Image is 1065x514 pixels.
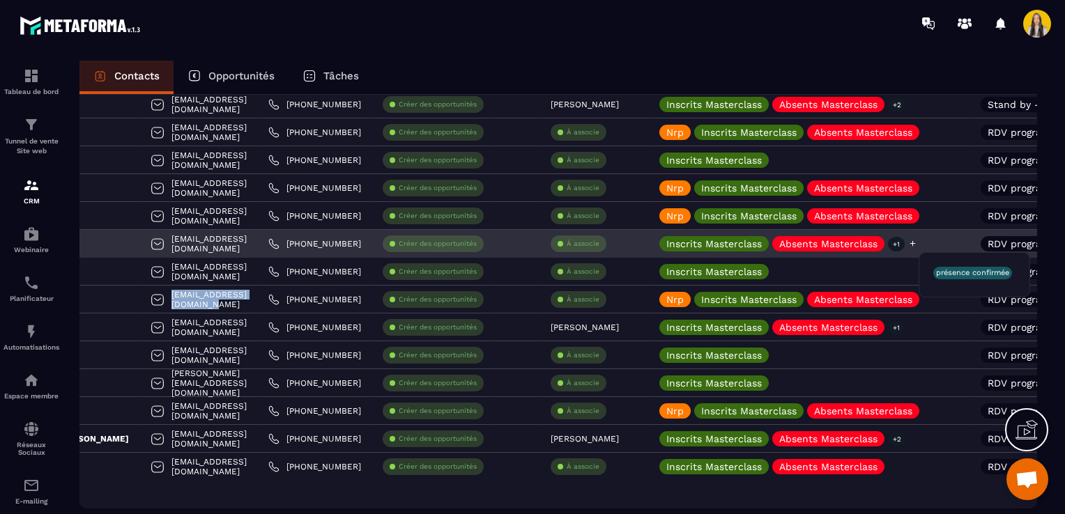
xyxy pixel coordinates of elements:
p: Nrp [666,211,684,221]
a: automationsautomationsAutomatisations [3,313,59,361]
p: Créer des opportunités [399,295,477,304]
a: Tâches [289,61,373,94]
p: [PERSON_NAME] [30,433,129,444]
p: Créer des opportunités [399,183,477,193]
a: automationsautomationsEspace membre [3,361,59,410]
p: Nrp [666,127,684,137]
p: [PERSON_NAME] [551,322,619,332]
a: automationsautomationsWebinaire [3,215,59,264]
p: Automatisations [3,343,59,351]
p: présence confirmée [936,268,1009,278]
p: Créer des opportunités [399,350,477,360]
a: formationformationCRM [3,166,59,215]
a: formationformationTableau de bord [3,57,59,106]
p: Nrp [666,295,684,304]
p: Créer des opportunités [399,211,477,221]
p: Opportunités [208,70,275,82]
img: scheduler [23,274,40,291]
a: [PHONE_NUMBER] [268,461,361,472]
p: +2 [888,98,906,112]
p: À associe [567,239,599,249]
p: À associe [567,295,599,304]
p: [PERSON_NAME] [551,434,619,444]
p: Absents Masterclass [779,462,878,472]
p: Absents Masterclass [779,322,878,332]
p: Créer des opportunités [399,100,477,109]
p: Créer des opportunités [399,434,477,444]
p: Inscrits Masterclass [666,155,762,165]
p: Inscrits Masterclass [701,406,797,416]
a: formationformationTunnel de vente Site web [3,106,59,166]
p: Créer des opportunités [399,267,477,277]
p: À associe [567,462,599,472]
p: +1 [888,320,905,335]
p: Créer des opportunités [399,406,477,416]
p: Inscrits Masterclass [666,350,762,360]
p: À associe [567,127,599,137]
p: À associe [567,406,599,416]
p: Créer des opportunités [399,239,477,249]
p: Inscrits Masterclass [701,127,797,137]
a: [PHONE_NUMBER] [268,210,361,221]
p: Inscrits Masterclass [666,322,762,332]
a: [PHONE_NUMBER] [268,182,361,194]
img: email [23,477,40,494]
p: Inscrits Masterclass [666,378,762,388]
a: [PHONE_NUMBER] [268,405,361,416]
a: [PHONE_NUMBER] [268,155,361,166]
p: Inscrits Masterclass [701,183,797,193]
p: Tâches [323,70,359,82]
p: E-mailing [3,497,59,505]
p: À associe [567,267,599,277]
a: [PHONE_NUMBER] [268,266,361,277]
img: formation [23,68,40,84]
a: [PHONE_NUMBER] [268,238,361,249]
p: Inscrits Masterclass [701,211,797,221]
p: Inscrits Masterclass [666,239,762,249]
img: formation [23,116,40,133]
p: Absents Masterclass [779,239,878,249]
p: Inscrits Masterclass [666,100,762,109]
p: +1 [888,237,905,251]
img: formation [23,177,40,194]
p: Inscrits Masterclass [666,462,762,472]
p: Absents Masterclass [814,406,912,416]
p: À associe [567,350,599,360]
div: Ouvrir le chat [1006,458,1048,500]
p: À associe [567,211,599,221]
img: logo [20,13,145,38]
a: [PHONE_NUMBER] [268,322,361,333]
a: Contacts [79,61,174,94]
img: automations [23,372,40,389]
p: Nrp [666,183,684,193]
p: Absents Masterclass [814,127,912,137]
img: automations [23,323,40,340]
img: automations [23,226,40,242]
p: Webinaire [3,246,59,254]
p: Inscrits Masterclass [666,267,762,277]
p: Absents Masterclass [779,434,878,444]
p: Créer des opportunités [399,127,477,137]
a: social-networksocial-networkRéseaux Sociaux [3,410,59,467]
p: Planificateur [3,295,59,302]
a: [PHONE_NUMBER] [268,99,361,110]
p: Tableau de bord [3,88,59,95]
p: Créer des opportunités [399,378,477,388]
a: [PHONE_NUMBER] [268,350,361,361]
a: [PHONE_NUMBER] [268,127,361,138]
a: [PHONE_NUMBER] [268,433,361,444]
p: Contacts [114,70,160,82]
p: +2 [888,432,906,446]
p: Inscrits Masterclass [666,434,762,444]
img: social-network [23,421,40,437]
a: [PHONE_NUMBER] [268,294,361,305]
p: Absents Masterclass [814,295,912,304]
p: Espace membre [3,392,59,400]
p: Tunnel de vente Site web [3,137,59,156]
p: Créer des opportunités [399,322,477,332]
p: Créer des opportunités [399,462,477,472]
p: Nrp [666,406,684,416]
p: À associe [567,155,599,165]
p: Réseaux Sociaux [3,441,59,456]
p: Absents Masterclass [779,100,878,109]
